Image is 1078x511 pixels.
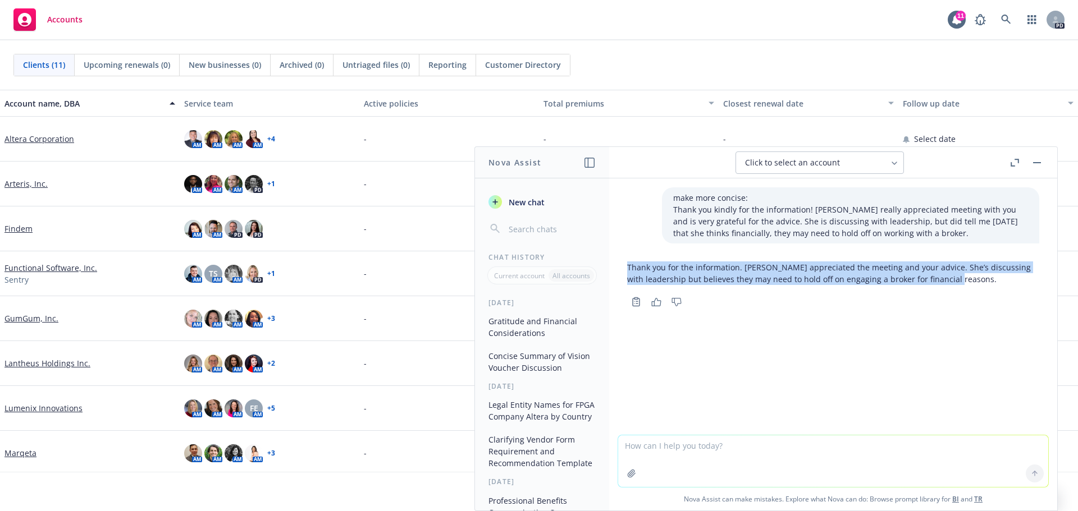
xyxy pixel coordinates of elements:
img: photo [225,175,243,193]
span: - [364,133,367,145]
img: photo [184,265,202,283]
span: Accounts [47,15,83,24]
a: Altera Corporation [4,133,74,145]
a: TR [974,494,983,504]
span: - [543,133,546,145]
img: photo [184,220,202,238]
a: Functional Software, Inc. [4,262,97,274]
a: + 1 [267,270,275,277]
img: photo [204,220,222,238]
img: photo [225,355,243,372]
button: Closest renewal date [719,90,898,117]
span: Customer Directory [485,59,561,71]
input: Search chats [506,221,596,237]
div: Follow up date [903,98,1061,109]
div: Account name, DBA [4,98,163,109]
div: [DATE] [475,381,609,391]
a: Arteris, Inc. [4,178,48,190]
button: Legal Entity Names for FPGA Company Altera by Country [484,395,600,426]
img: photo [245,175,263,193]
h1: Nova Assist [488,156,541,168]
button: Total premiums [539,90,719,117]
button: Concise Summary of Vision Voucher Discussion [484,347,600,377]
img: photo [225,399,243,417]
span: - [364,402,367,414]
a: Report a Bug [969,8,992,31]
span: - [364,268,367,279]
span: - [364,312,367,324]
span: Archived (0) [280,59,324,71]
img: photo [204,399,222,417]
a: Switch app [1021,8,1043,31]
button: Active policies [359,90,539,117]
div: [DATE] [475,477,609,486]
img: photo [245,220,263,238]
button: Gratitude and Financial Considerations [484,312,600,342]
button: Follow up date [898,90,1078,117]
span: FE [250,402,258,414]
a: + 2 [267,360,275,367]
span: Sentry [4,274,29,286]
span: - [364,178,367,190]
a: Lumenix Innovations [4,402,83,414]
a: + 4 [267,136,275,142]
div: Active policies [364,98,535,109]
a: + 5 [267,405,275,412]
div: Total premiums [543,98,702,109]
img: photo [225,310,243,328]
span: Nova Assist can make mistakes. Explore what Nova can do: Browse prompt library for and [614,487,1053,510]
span: Click to select an account [745,157,840,168]
img: photo [225,130,243,148]
img: photo [204,444,222,462]
p: Current account [494,271,545,280]
div: Chat History [475,252,609,262]
p: Thank you kindly for the information! [PERSON_NAME] really appreciated meeting with you and is ve... [673,204,1028,239]
button: Thumbs down [668,294,686,310]
svg: Copy to clipboard [631,297,641,307]
a: Search [995,8,1017,31]
img: photo [225,265,243,283]
a: + 1 [267,181,275,187]
img: photo [204,175,222,193]
span: - [364,223,367,234]
img: photo [245,444,263,462]
img: photo [184,399,202,417]
img: photo [184,355,202,372]
button: New chat [484,192,600,212]
span: Upcoming renewals (0) [84,59,170,71]
img: photo [184,130,202,148]
img: photo [204,310,222,328]
p: Thank you for the information. [PERSON_NAME] appreciated the meeting and your advice. She’s discu... [627,261,1039,285]
div: Closest renewal date [723,98,881,109]
a: Findem [4,223,33,234]
div: 11 [956,11,966,21]
span: Clients (11) [23,59,65,71]
span: - [723,133,726,145]
a: Lantheus Holdings Inc. [4,357,90,369]
a: + 3 [267,315,275,322]
button: Service team [180,90,359,117]
span: TS [209,268,218,279]
a: GumGum, Inc. [4,312,58,324]
a: Accounts [9,4,87,35]
img: photo [245,265,263,283]
button: Click to select an account [736,151,904,174]
img: photo [204,130,222,148]
span: New businesses (0) [189,59,261,71]
img: photo [184,310,202,328]
span: New chat [506,196,545,208]
span: Select date [914,133,956,145]
img: photo [184,175,202,193]
p: All accounts [552,271,590,280]
div: Service team [184,98,355,109]
img: photo [245,355,263,372]
button: Clarifying Vendor Form Requirement and Recommendation Template [484,430,600,472]
span: - [364,447,367,459]
img: photo [204,355,222,372]
a: BI [952,494,959,504]
div: [DATE] [475,298,609,307]
a: + 3 [267,450,275,457]
img: photo [245,130,263,148]
img: photo [225,444,243,462]
a: Marqeta [4,447,36,459]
